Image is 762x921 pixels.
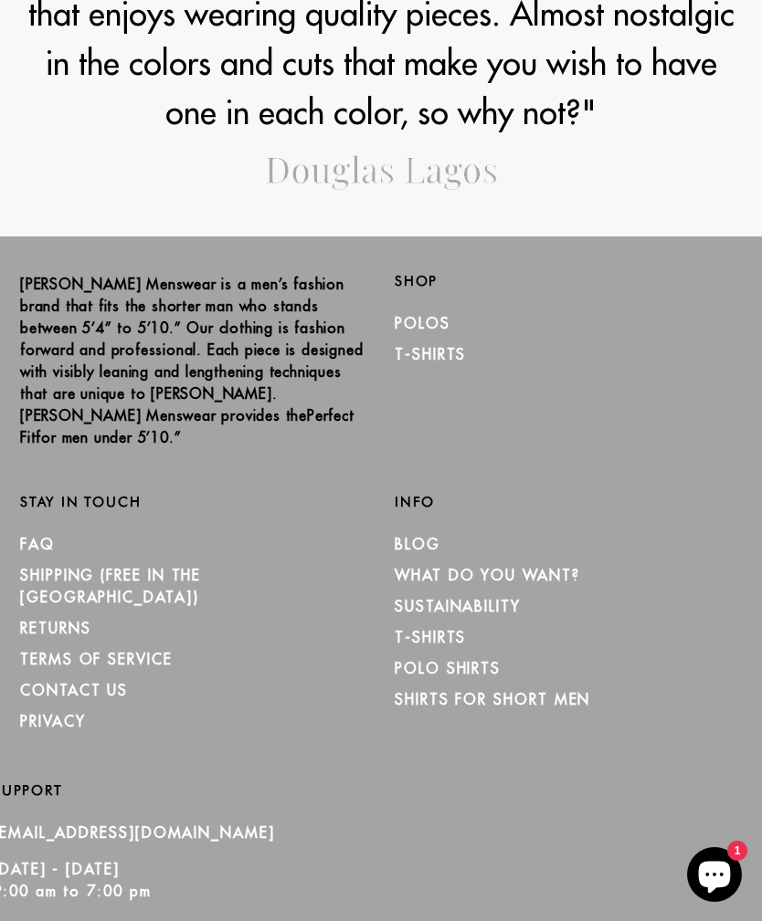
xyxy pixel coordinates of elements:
[20,535,55,553] a: FAQ
[395,494,742,510] h2: Info
[395,659,501,677] a: Polo Shirts
[20,681,128,699] a: CONTACT US
[395,628,466,646] a: T-Shirts
[395,597,521,615] a: Sustainability
[395,566,580,584] a: What Do You Want?
[20,406,355,446] strong: Perfect Fit
[20,273,367,448] p: [PERSON_NAME] Menswear is a men’s fashion brand that fits the shorter man who stands between 5’4”...
[395,345,466,363] a: T-Shirts
[395,314,450,332] a: Polos
[20,712,85,730] a: PRIVACY
[20,619,90,637] a: RETURNS
[682,847,747,906] inbox-online-store-chat: Shopify online store chat
[20,566,201,606] a: SHIPPING (Free in the [GEOGRAPHIC_DATA])
[20,650,173,668] a: TERMS OF SERVICE
[395,690,590,708] a: Shirts for Short Men
[266,155,497,191] img: logo-scroll2_1024x1024.png
[395,273,742,289] h2: Shop
[395,535,440,553] a: Blog
[20,494,367,510] h2: Stay in Touch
